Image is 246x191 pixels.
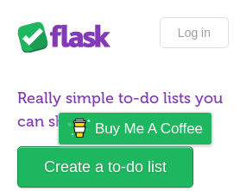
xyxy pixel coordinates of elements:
[95,114,203,144] span: Buy me a coffee
[17,87,229,133] h1: Really simple to-do lists you can share
[160,17,229,48] a: Log in
[59,113,211,145] a: Buy me a coffee
[17,146,193,188] a: Create a to-do list
[17,22,121,52] div: Flask Lists
[67,114,91,143] img: Buy me a coffee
